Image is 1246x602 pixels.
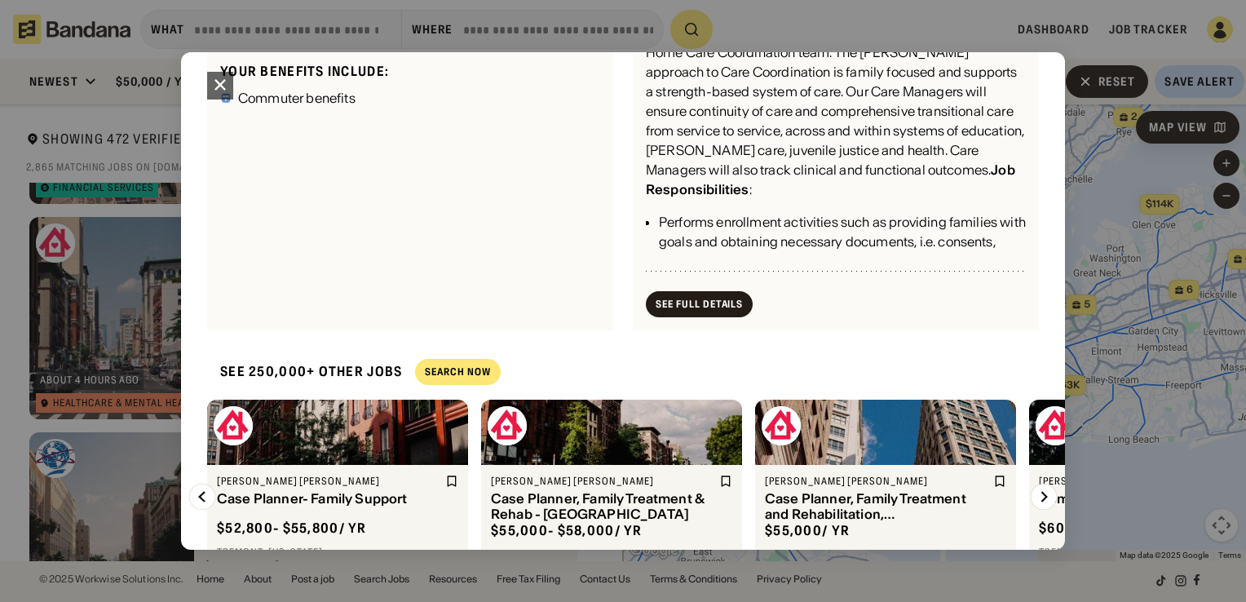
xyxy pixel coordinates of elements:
[1036,406,1075,445] img: Graham Windham logo
[646,162,1015,197] div: Job Responsibilities
[217,475,442,488] div: [PERSON_NAME] [PERSON_NAME]
[656,299,743,309] div: See Full Details
[207,350,402,393] div: See 250,000+ other jobs
[491,475,716,488] div: [PERSON_NAME] [PERSON_NAME]
[189,484,215,510] img: Left Arrow
[659,212,1026,271] div: Performs enrollment activities such as providing families with goals and obtaining necessary docu...
[762,406,801,445] img: Graham Windham logo
[217,546,458,559] div: Tremont · [US_STATE]
[765,549,1006,562] div: Tremont · [US_STATE]
[765,522,850,539] div: $ 55,000 / yr
[1039,520,1124,537] div: $ 60,000 / yr
[425,367,491,377] div: Search Now
[220,63,600,80] div: Your benefits include:
[488,406,527,445] img: Graham Windham logo
[491,549,732,562] div: Tremont · [US_STATE]
[217,520,367,537] div: $ 52,800 - $55,800 / yr
[214,406,253,445] img: Graham Windham logo
[1031,484,1057,510] img: Right Arrow
[765,491,990,522] div: Case Planner, Family Treatment and Rehabilitation, [GEOGRAPHIC_DATA]
[491,522,643,539] div: $ 55,000 - $58,000 / yr
[238,91,356,104] div: Commuter benefits
[491,491,716,522] div: Case Planner, Family Treatment & Rehab - [GEOGRAPHIC_DATA]
[217,491,442,507] div: Case Planner- Family Support
[765,475,990,488] div: [PERSON_NAME] [PERSON_NAME]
